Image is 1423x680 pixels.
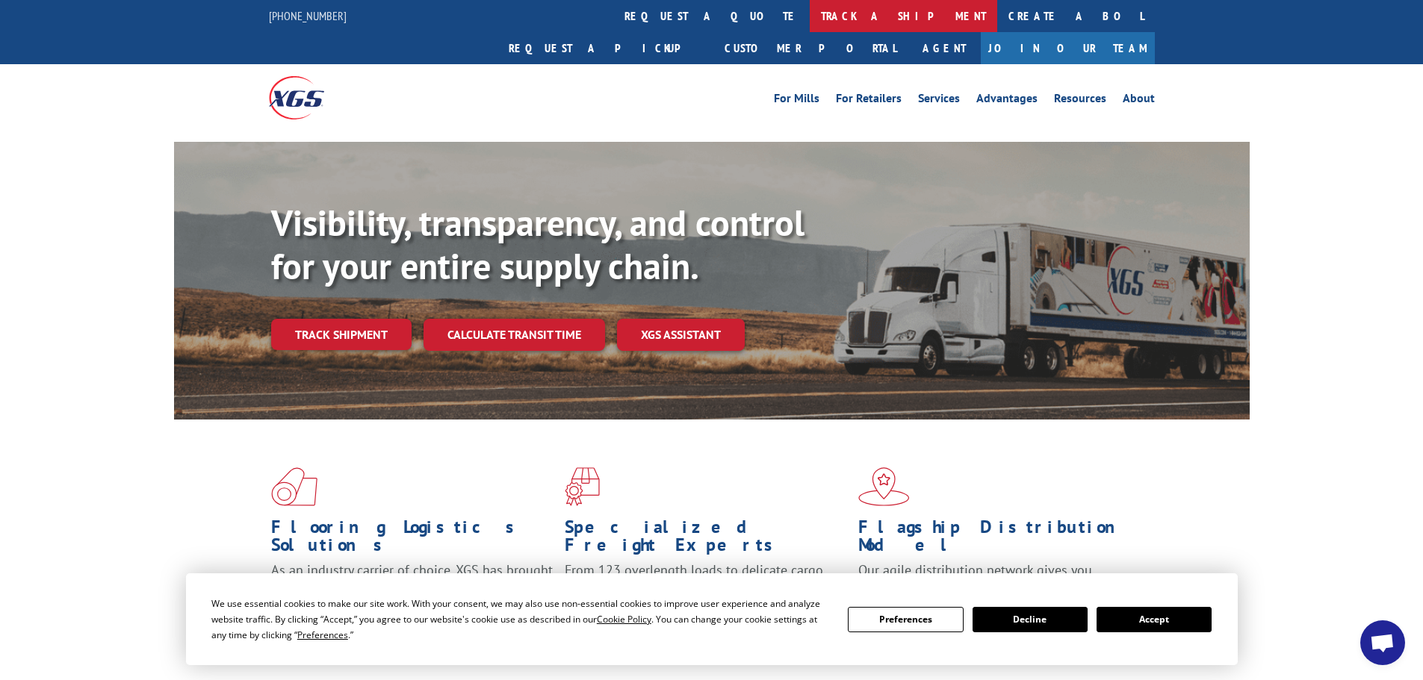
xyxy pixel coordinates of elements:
[858,467,910,506] img: xgs-icon-flagship-distribution-model-red
[565,467,600,506] img: xgs-icon-focused-on-flooring-red
[1123,93,1155,109] a: About
[774,93,819,109] a: For Mills
[1097,607,1212,632] button: Accept
[271,518,554,561] h1: Flooring Logistics Solutions
[597,613,651,626] span: Cookie Policy
[497,32,713,64] a: Request a pickup
[918,93,960,109] a: Services
[211,596,830,643] div: We use essential cookies to make our site work. With your consent, we may also use non-essential ...
[1054,93,1106,109] a: Resources
[976,93,1038,109] a: Advantages
[981,32,1155,64] a: Join Our Team
[836,93,902,109] a: For Retailers
[271,561,553,614] span: As an industry carrier of choice, XGS has brought innovation and dedication to flooring logistics...
[1360,620,1405,665] a: Open chat
[973,607,1088,632] button: Decline
[908,32,981,64] a: Agent
[271,199,804,289] b: Visibility, transparency, and control for your entire supply chain.
[858,561,1133,596] span: Our agile distribution network gives you nationwide inventory management on demand.
[271,319,412,350] a: Track shipment
[271,467,317,506] img: xgs-icon-total-supply-chain-intelligence-red
[713,32,908,64] a: Customer Portal
[269,8,347,23] a: [PHONE_NUMBER]
[858,518,1141,561] h1: Flagship Distribution Model
[297,628,348,641] span: Preferences
[424,319,605,351] a: Calculate transit time
[186,573,1238,665] div: Cookie Consent Prompt
[565,518,847,561] h1: Specialized Freight Experts
[848,607,963,632] button: Preferences
[617,319,745,351] a: XGS ASSISTANT
[565,561,847,628] p: From 123 overlength loads to delicate cargo, our experienced staff knows the best way to move you...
